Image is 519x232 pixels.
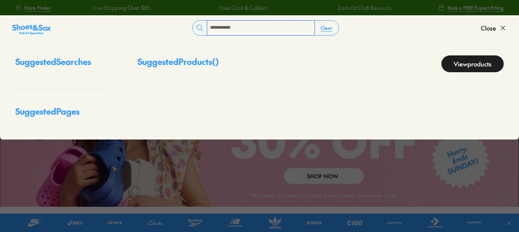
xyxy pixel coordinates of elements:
span: ( ) [212,56,219,67]
p: Suggested Products [138,55,219,72]
a: Earn Fit Club Rewards [338,4,392,12]
a: Viewproducts [441,55,504,72]
a: Free Click & Collect [219,4,267,12]
a: Store Finder [15,1,51,15]
button: Clear [315,21,339,35]
span: Book a FREE Expert Fitting [448,4,504,11]
a: Shoes &amp; Sox [12,22,51,34]
a: Book a FREE Expert Fitting [438,1,504,15]
a: Free Shipping Over $85 [92,4,150,12]
span: Store Finder [24,4,51,11]
button: Close [481,19,507,36]
p: Suggested Searches [15,55,107,74]
img: SNS_Logo_Responsive.svg [12,23,51,36]
p: Suggested Pages [15,105,107,124]
span: Close [481,23,496,32]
